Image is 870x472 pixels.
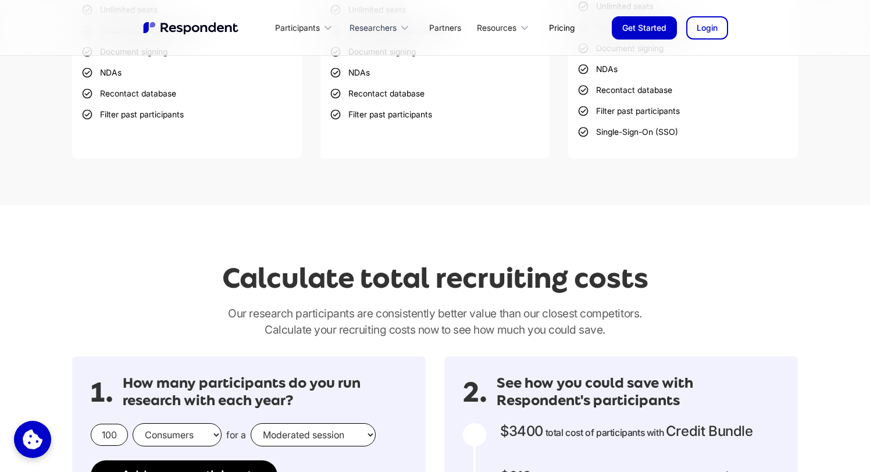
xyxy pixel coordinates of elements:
[420,14,470,41] a: Partners
[463,387,487,398] span: 2.
[497,375,779,409] h3: See how you could save with Respondent's participants
[81,65,122,81] li: NDAs
[81,85,176,102] li: Recontact database
[330,85,425,102] li: Recontact database
[142,20,241,35] a: home
[275,22,320,34] div: Participants
[540,14,584,41] a: Pricing
[577,82,672,98] li: Recontact database
[577,124,678,140] li: Single-Sign-On (SSO)
[142,20,241,35] img: Untitled UI logotext
[91,387,113,398] span: 1.
[81,106,184,123] li: Filter past participants
[666,423,753,439] span: Credit Bundle
[123,375,407,409] h3: How many participants do you run research with each year?
[577,103,680,119] li: Filter past participants
[470,14,540,41] div: Resources
[577,61,618,77] li: NDAs
[330,65,370,81] li: NDAs
[330,106,432,123] li: Filter past participants
[72,305,798,338] p: Our research participants are consistently better value than our closest competitors.
[686,16,728,40] a: Login
[545,427,664,438] span: total cost of participants with
[477,22,516,34] div: Resources
[222,262,648,294] h2: Calculate total recruiting costs
[612,16,677,40] a: Get Started
[265,323,605,337] span: Calculate your recruiting costs now to see how much you could save.
[226,429,246,441] span: for a
[350,22,397,34] div: Researchers
[269,14,343,41] div: Participants
[343,14,420,41] div: Researchers
[500,423,543,439] span: $3400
